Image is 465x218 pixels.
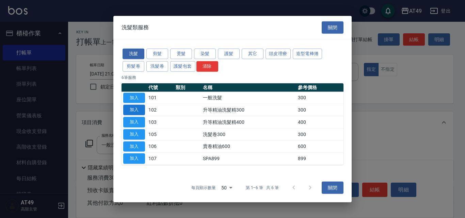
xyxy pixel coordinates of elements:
th: 代號 [147,83,174,92]
button: 染髮 [194,49,216,59]
button: 頭皮理療 [266,49,291,59]
td: 103 [147,116,174,128]
button: 洗髮 [123,49,144,59]
p: 每頁顯示數量 [191,185,216,191]
td: 101 [147,92,174,104]
td: 102 [147,104,174,116]
button: 加入 [123,153,145,164]
button: 加入 [123,129,145,139]
button: 加入 [123,141,145,152]
td: 400 [296,116,343,128]
button: 護髮 [218,49,240,59]
button: 加入 [123,93,145,103]
td: 105 [147,128,174,140]
button: 清除 [196,61,218,71]
th: 類別 [174,83,201,92]
button: 加入 [123,105,145,115]
p: 第 1–6 筆 共 6 筆 [246,185,279,191]
button: 關閉 [322,182,343,194]
td: 升等精油洗髮精400 [201,116,296,128]
div: 50 [219,179,235,197]
span: 洗髮類服務 [122,24,149,31]
td: 一般洗髮 [201,92,296,104]
button: 造型電棒捲 [293,49,322,59]
td: 賣卷精油600 [201,140,296,153]
td: 升等精油洗髮精300 [201,104,296,116]
button: 護髮包套 [170,61,195,71]
button: 剪髮卷 [123,61,144,71]
td: 洗髮卷300 [201,128,296,140]
td: SPA899 [201,152,296,165]
td: 300 [296,92,343,104]
button: 剪髮 [146,49,168,59]
button: 燙髮 [170,49,192,59]
td: 600 [296,140,343,153]
td: 300 [296,104,343,116]
button: 加入 [123,117,145,128]
p: 6 筆服務 [122,74,343,80]
button: 洗髮卷 [146,61,168,71]
td: 107 [147,152,174,165]
button: 關閉 [322,21,343,34]
th: 參考價格 [296,83,343,92]
button: 其它 [242,49,263,59]
td: 300 [296,128,343,140]
td: 899 [296,152,343,165]
th: 名稱 [201,83,296,92]
td: 106 [147,140,174,153]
